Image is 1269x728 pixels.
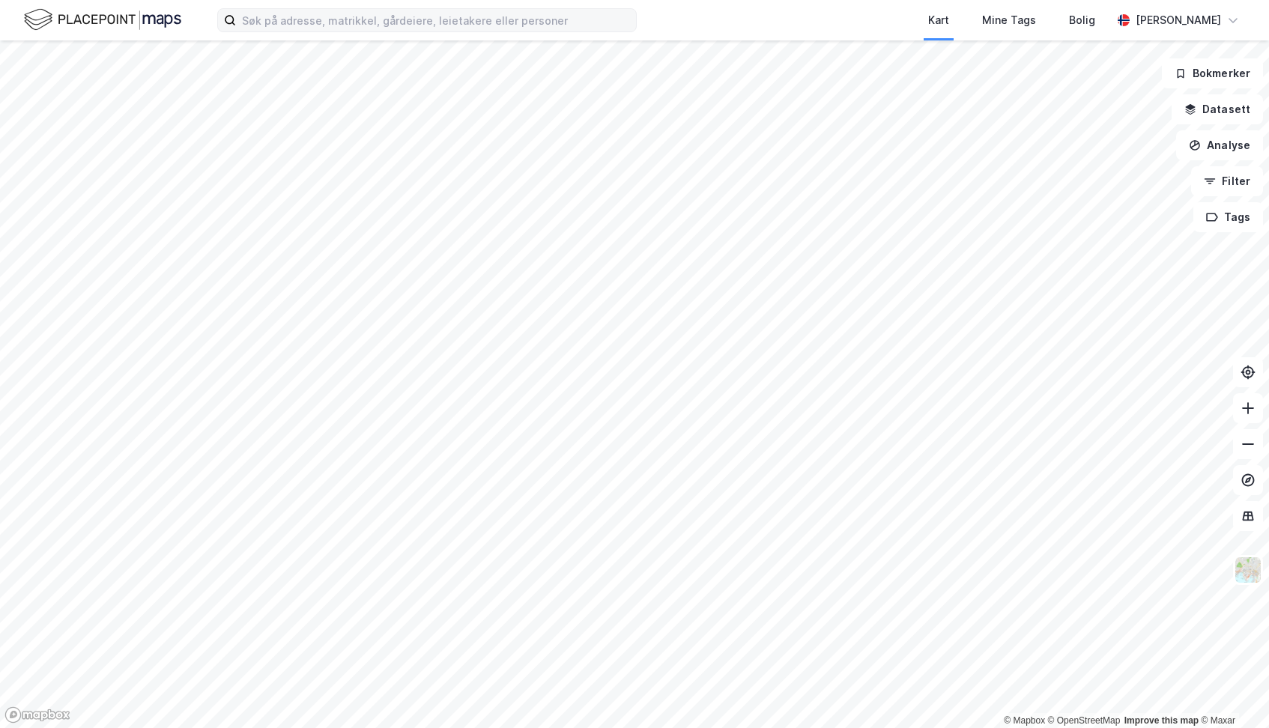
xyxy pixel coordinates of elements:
button: Tags [1193,202,1263,232]
button: Analyse [1176,130,1263,160]
div: Mine Tags [982,11,1036,29]
button: Datasett [1172,94,1263,124]
a: Mapbox homepage [4,706,70,724]
button: Filter [1191,166,1263,196]
div: Kontrollprogram for chat [1194,656,1269,728]
a: OpenStreetMap [1048,715,1121,726]
div: [PERSON_NAME] [1136,11,1221,29]
iframe: Chat Widget [1194,656,1269,728]
button: Bokmerker [1162,58,1263,88]
a: Improve this map [1124,715,1199,726]
img: logo.f888ab2527a4732fd821a326f86c7f29.svg [24,7,181,33]
img: Z [1234,556,1262,584]
div: Bolig [1069,11,1095,29]
input: Søk på adresse, matrikkel, gårdeiere, leietakere eller personer [236,9,636,31]
div: Kart [928,11,949,29]
a: Mapbox [1004,715,1045,726]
